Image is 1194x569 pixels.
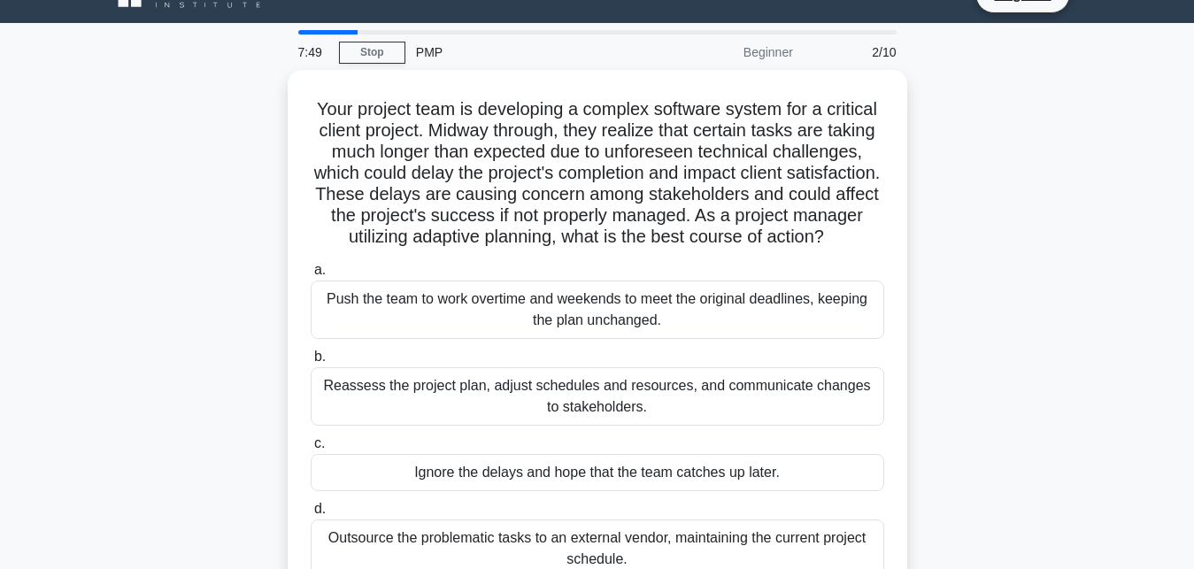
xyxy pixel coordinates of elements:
div: Push the team to work overtime and weekends to meet the original deadlines, keeping the plan unch... [311,281,884,339]
div: Ignore the delays and hope that the team catches up later. [311,454,884,491]
div: 2/10 [804,35,907,70]
div: Beginner [649,35,804,70]
div: 7:49 [288,35,339,70]
div: Reassess the project plan, adjust schedules and resources, and communicate changes to stakeholders. [311,367,884,426]
h5: Your project team is developing a complex software system for a critical client project. Midway t... [309,98,886,249]
span: d. [314,501,326,516]
span: a. [314,262,326,277]
a: Stop [339,42,405,64]
span: c. [314,435,325,450]
div: PMP [405,35,649,70]
span: b. [314,349,326,364]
